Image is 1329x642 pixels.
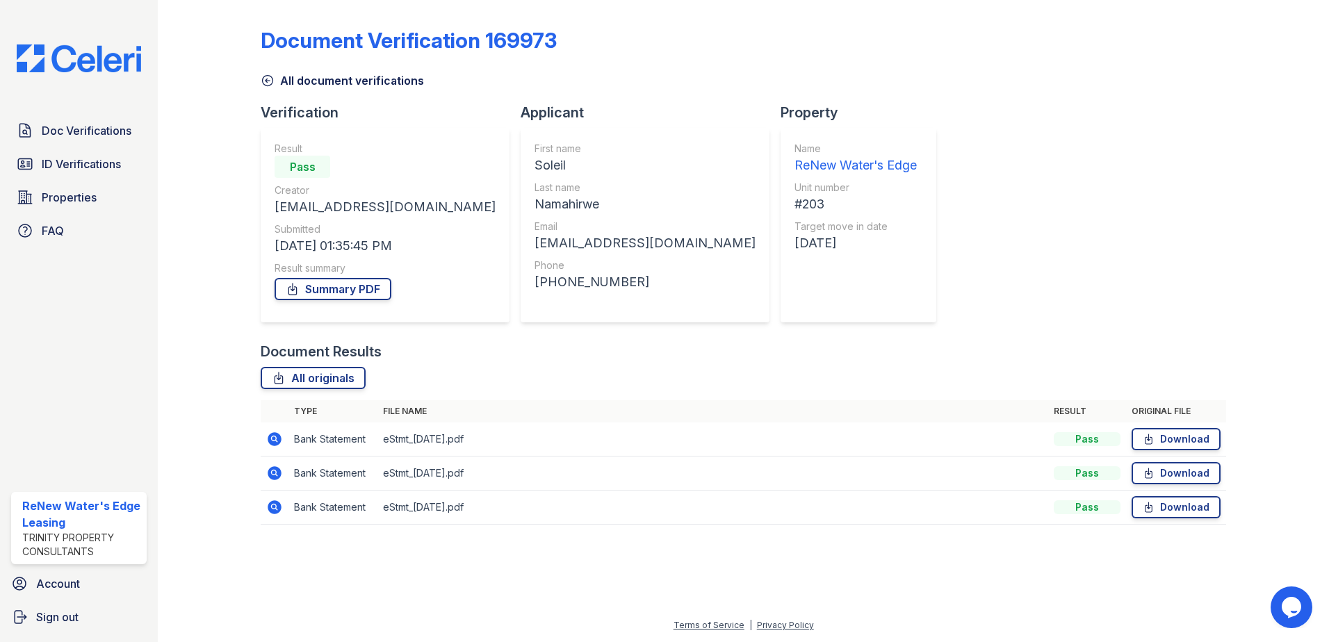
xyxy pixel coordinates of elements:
[22,531,141,559] div: Trinity Property Consultants
[1271,586,1315,628] iframe: chat widget
[261,367,366,389] a: All originals
[1132,462,1221,484] a: Download
[36,609,79,625] span: Sign out
[22,497,141,531] div: ReNew Water's Edge Leasing
[11,150,147,178] a: ID Verifications
[521,103,781,122] div: Applicant
[377,491,1048,525] td: eStmt_[DATE].pdf
[42,222,64,239] span: FAQ
[275,183,496,197] div: Creator
[535,220,756,233] div: Email
[1126,400,1226,422] th: Original file
[261,28,557,53] div: Document Verification 169973
[261,342,382,361] div: Document Results
[288,400,377,422] th: Type
[1054,466,1120,480] div: Pass
[1054,432,1120,446] div: Pass
[377,422,1048,456] td: eStmt_[DATE].pdf
[42,156,121,172] span: ID Verifications
[535,233,756,253] div: [EMAIL_ADDRESS][DOMAIN_NAME]
[535,272,756,292] div: [PHONE_NUMBER]
[288,456,377,491] td: Bank Statement
[261,72,424,89] a: All document verifications
[1132,496,1221,518] a: Download
[535,181,756,195] div: Last name
[794,142,917,156] div: Name
[36,575,80,592] span: Account
[794,142,917,175] a: Name ReNew Water's Edge
[275,222,496,236] div: Submitted
[535,195,756,214] div: Namahirwe
[535,142,756,156] div: First name
[11,217,147,245] a: FAQ
[288,422,377,456] td: Bank Statement
[377,400,1048,422] th: File name
[275,278,391,300] a: Summary PDF
[275,261,496,275] div: Result summary
[275,197,496,217] div: [EMAIL_ADDRESS][DOMAIN_NAME]
[275,236,496,256] div: [DATE] 01:35:45 PM
[11,117,147,145] a: Doc Verifications
[377,456,1048,491] td: eStmt_[DATE].pdf
[794,156,917,175] div: ReNew Water's Edge
[749,620,752,630] div: |
[6,570,152,598] a: Account
[6,44,152,72] img: CE_Logo_Blue-a8612792a0a2168367f1c8372b55b34899dd931a85d93a1a3d3e32e68fde9ad4.png
[11,183,147,211] a: Properties
[794,195,917,214] div: #203
[535,258,756,272] div: Phone
[1132,428,1221,450] a: Download
[1054,500,1120,514] div: Pass
[794,233,917,253] div: [DATE]
[535,156,756,175] div: Soleil
[288,491,377,525] td: Bank Statement
[757,620,814,630] a: Privacy Policy
[42,122,131,139] span: Doc Verifications
[1048,400,1126,422] th: Result
[261,103,521,122] div: Verification
[42,189,97,206] span: Properties
[794,220,917,233] div: Target move in date
[6,603,152,631] a: Sign out
[275,156,330,178] div: Pass
[674,620,744,630] a: Terms of Service
[794,181,917,195] div: Unit number
[275,142,496,156] div: Result
[781,103,947,122] div: Property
